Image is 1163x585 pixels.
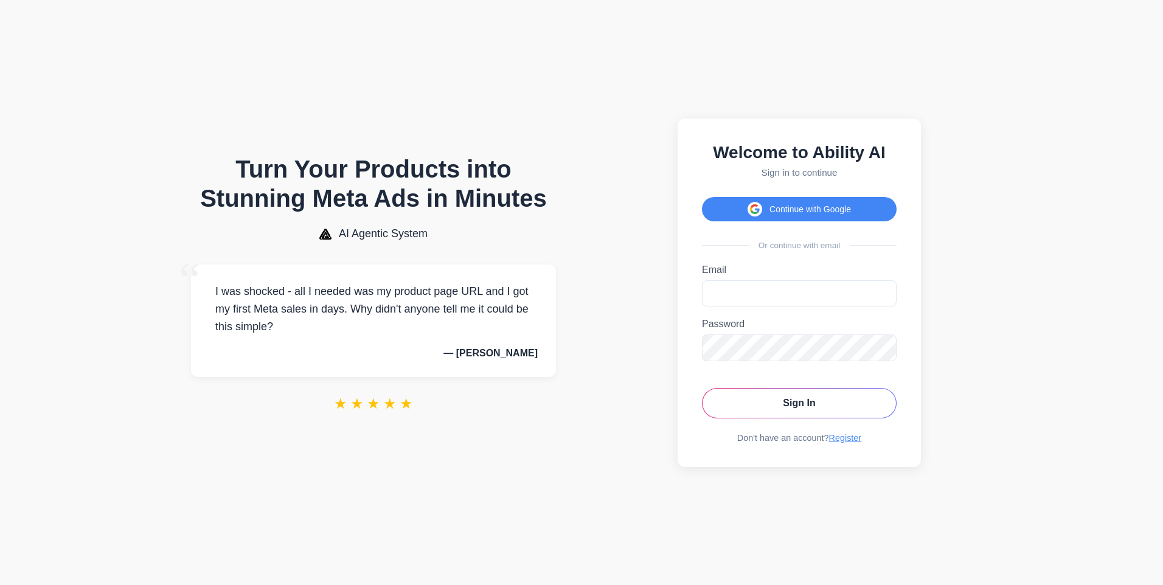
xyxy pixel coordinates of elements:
[179,252,201,308] span: “
[702,265,897,275] label: Email
[702,143,897,162] h2: Welcome to Ability AI
[334,395,347,412] span: ★
[829,433,862,443] a: Register
[367,395,380,412] span: ★
[339,227,428,240] span: AI Agentic System
[209,283,538,335] p: I was shocked - all I needed was my product page URL and I got my first Meta sales in days. Why d...
[702,388,897,418] button: Sign In
[702,319,897,330] label: Password
[702,167,897,178] p: Sign in to continue
[383,395,397,412] span: ★
[702,197,897,221] button: Continue with Google
[702,241,897,250] div: Or continue with email
[209,348,538,359] p: — [PERSON_NAME]
[400,395,413,412] span: ★
[191,154,556,213] h1: Turn Your Products into Stunning Meta Ads in Minutes
[350,395,364,412] span: ★
[702,433,897,443] div: Don't have an account?
[319,229,332,240] img: AI Agentic System Logo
